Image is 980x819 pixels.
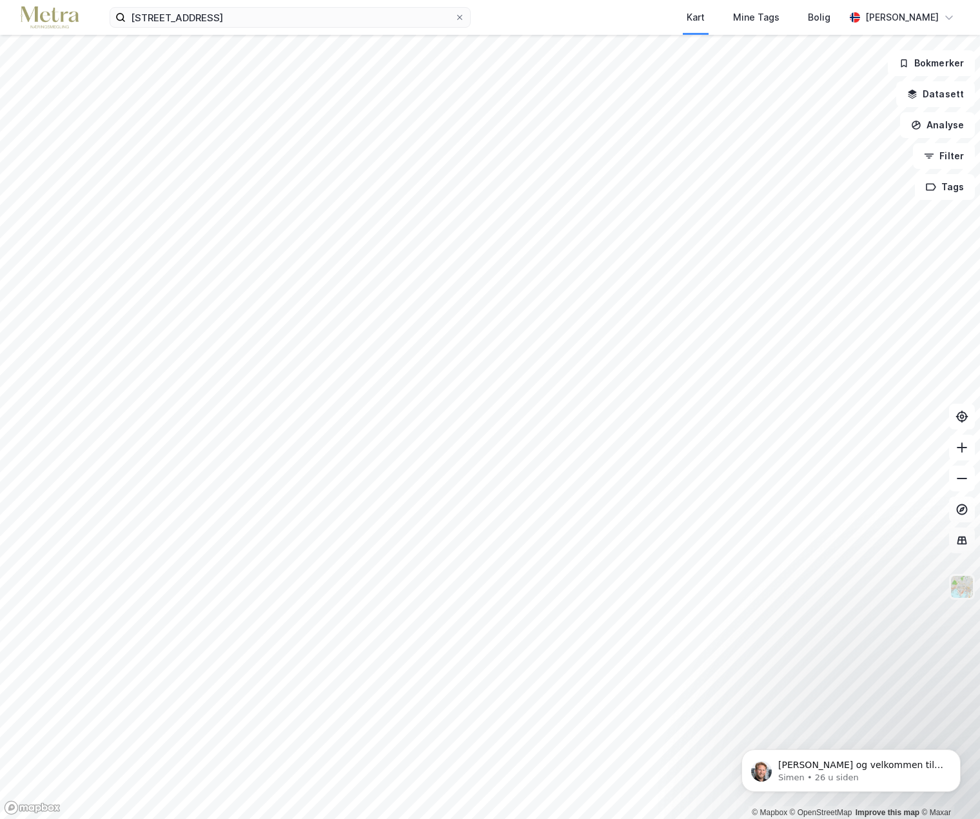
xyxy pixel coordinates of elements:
[888,50,975,76] button: Bokmerker
[21,6,79,29] img: metra-logo.256734c3b2bbffee19d4.png
[808,10,830,25] div: Bolig
[900,112,975,138] button: Analyse
[687,10,705,25] div: Kart
[722,722,980,813] iframe: Intercom notifications melding
[126,8,455,27] input: Søk på adresse, matrikkel, gårdeiere, leietakere eller personer
[915,174,975,200] button: Tags
[896,81,975,107] button: Datasett
[752,808,787,817] a: Mapbox
[4,800,61,815] a: Mapbox homepage
[950,575,974,599] img: Z
[856,808,919,817] a: Improve this map
[790,808,852,817] a: OpenStreetMap
[865,10,939,25] div: [PERSON_NAME]
[733,10,779,25] div: Mine Tags
[913,143,975,169] button: Filter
